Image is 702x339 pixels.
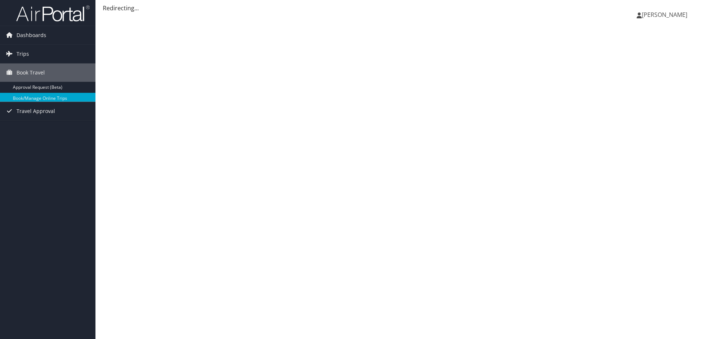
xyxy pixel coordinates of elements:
[17,26,46,44] span: Dashboards
[17,102,55,120] span: Travel Approval
[637,4,695,26] a: [PERSON_NAME]
[17,45,29,63] span: Trips
[642,11,687,19] span: [PERSON_NAME]
[16,5,90,22] img: airportal-logo.png
[17,63,45,82] span: Book Travel
[103,4,695,12] div: Redirecting...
